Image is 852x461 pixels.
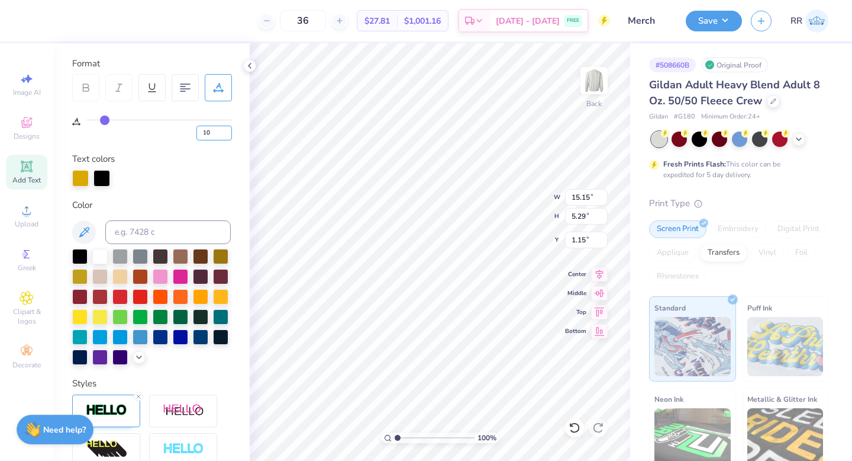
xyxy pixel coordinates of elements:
[15,219,38,229] span: Upload
[86,440,127,459] img: 3d Illusion
[582,69,606,92] img: Back
[649,197,828,210] div: Print Type
[43,424,86,436] strong: Need help?
[649,268,706,286] div: Rhinestones
[701,112,760,122] span: Minimum Order: 24 +
[586,98,602,109] div: Back
[72,377,231,390] div: Styles
[72,199,231,212] div: Color
[163,443,204,456] img: Negative Space
[565,308,586,316] span: Top
[12,360,41,370] span: Decorate
[747,393,817,405] span: Metallic & Glitter Ink
[72,57,232,71] div: Format
[649,244,696,262] div: Applique
[649,112,668,122] span: Gildan
[105,220,231,244] input: e.g. 7428 c
[790,9,828,33] a: RR
[86,404,127,417] img: Stroke
[280,10,326,31] input: – –
[13,88,41,97] span: Image AI
[700,244,747,262] div: Transfers
[567,17,579,25] span: FREE
[747,317,824,376] img: Puff Ink
[565,327,586,335] span: Bottom
[565,289,586,297] span: Middle
[364,15,390,27] span: $27.81
[496,15,560,27] span: [DATE] - [DATE]
[649,78,820,108] span: Gildan Adult Heavy Blend Adult 8 Oz. 50/50 Fleece Crew
[654,317,731,376] img: Standard
[674,112,695,122] span: # G180
[751,244,784,262] div: Vinyl
[12,175,41,185] span: Add Text
[805,9,828,33] img: Rigil Kent Ricardo
[72,152,115,166] label: Text colors
[163,404,204,418] img: Shadow
[649,57,696,72] div: # 508660B
[770,220,827,238] div: Digital Print
[788,244,815,262] div: Foil
[702,57,768,72] div: Original Proof
[790,14,802,28] span: RR
[654,302,686,314] span: Standard
[663,159,726,169] strong: Fresh Prints Flash:
[710,220,766,238] div: Embroidery
[747,302,772,314] span: Puff Ink
[663,159,809,180] div: This color can be expedited for 5 day delivery.
[654,393,683,405] span: Neon Ink
[619,9,677,33] input: Untitled Design
[565,270,586,278] span: Center
[686,11,742,31] button: Save
[404,15,441,27] span: $1,001.16
[18,263,36,273] span: Greek
[477,433,496,443] span: 100 %
[6,307,47,326] span: Clipart & logos
[14,132,40,141] span: Designs
[649,220,706,238] div: Screen Print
